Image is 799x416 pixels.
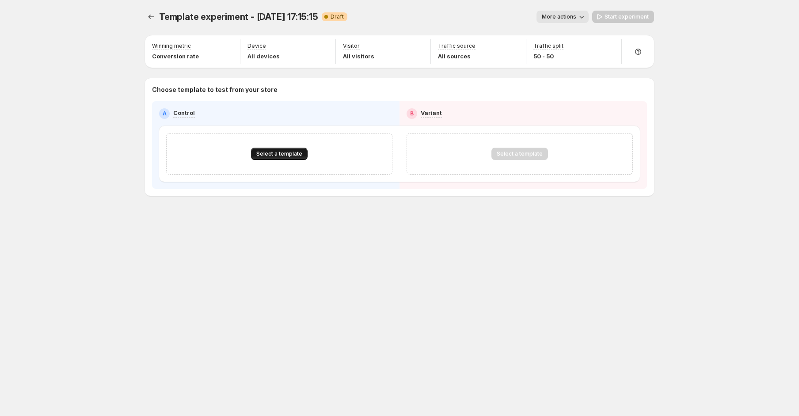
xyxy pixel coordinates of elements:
[256,150,302,157] span: Select a template
[331,13,344,20] span: Draft
[533,42,563,50] p: Traffic split
[533,52,563,61] p: 50 - 50
[159,11,318,22] span: Template experiment - [DATE] 17:15:15
[145,11,157,23] button: Experiments
[536,11,589,23] button: More actions
[542,13,576,20] span: More actions
[421,108,442,117] p: Variant
[152,52,199,61] p: Conversion rate
[247,42,266,50] p: Device
[163,110,167,117] h2: A
[343,42,360,50] p: Visitor
[438,52,476,61] p: All sources
[410,110,414,117] h2: B
[438,42,476,50] p: Traffic source
[152,42,191,50] p: Winning metric
[152,85,647,94] p: Choose template to test from your store
[251,148,308,160] button: Select a template
[343,52,374,61] p: All visitors
[173,108,195,117] p: Control
[247,52,280,61] p: All devices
